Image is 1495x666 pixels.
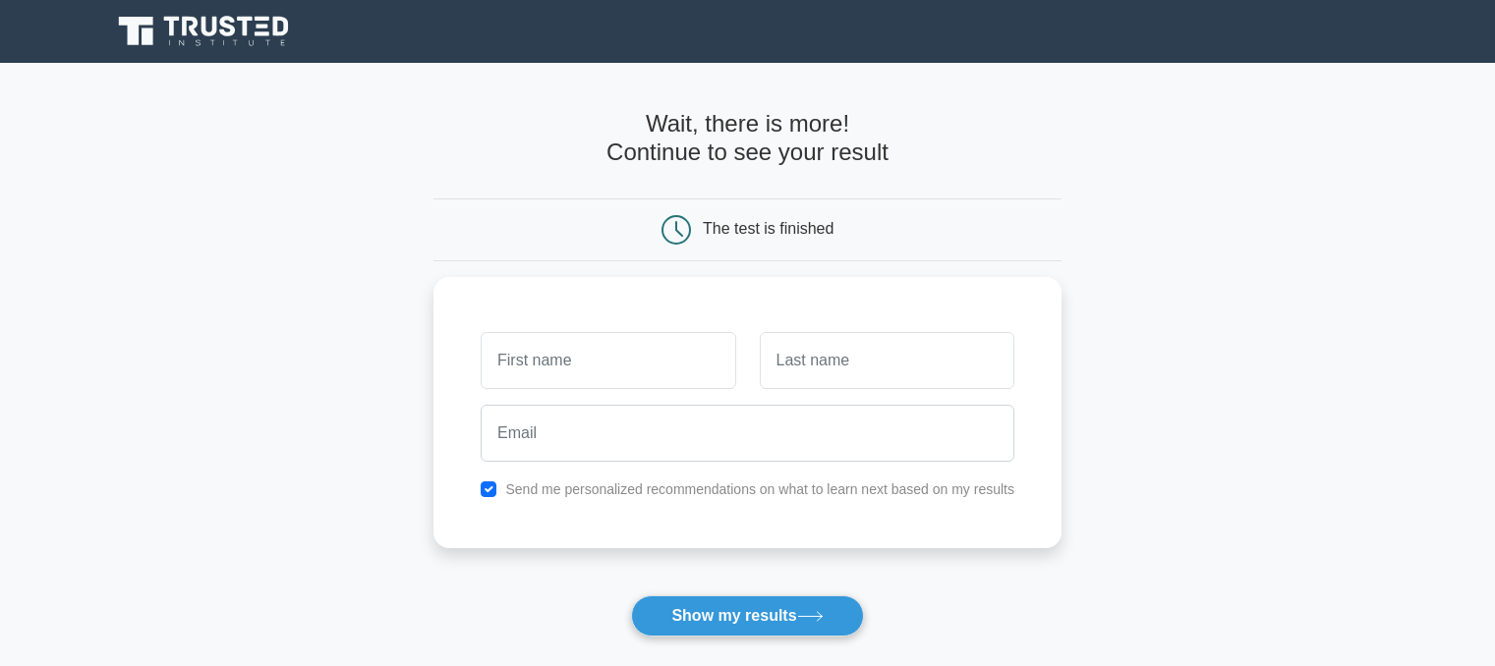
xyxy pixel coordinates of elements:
[760,332,1014,389] input: Last name
[703,220,834,237] div: The test is finished
[505,481,1014,497] label: Send me personalized recommendations on what to learn next based on my results
[481,405,1014,462] input: Email
[433,110,1062,167] h4: Wait, there is more! Continue to see your result
[631,595,863,637] button: Show my results
[481,332,735,389] input: First name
